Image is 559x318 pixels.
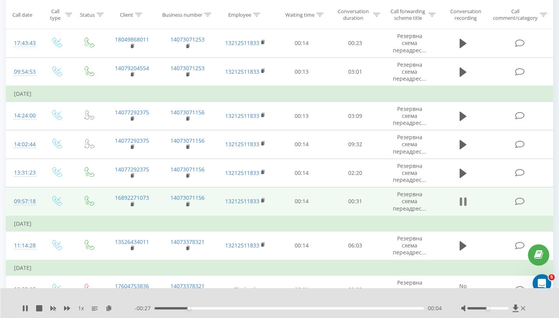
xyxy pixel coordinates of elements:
td: 00:13 [275,57,329,86]
div: 09:57:18 [14,194,33,209]
a: 14073071156 [170,166,205,173]
div: Status [80,11,95,18]
a: 13212511833 [225,197,259,205]
td: 00:14 [275,159,329,187]
div: Accessibility label [486,307,490,310]
td: 03:01 [328,57,382,86]
a: 14073378321 [170,282,205,290]
span: Резервна схема переадрес... [393,162,426,183]
div: Waiting time [285,11,314,18]
td: [DATE] [6,86,553,102]
a: 17604753836 [115,282,149,290]
div: 13:31:23 [14,165,33,180]
span: Резервна схема переадрес... [393,235,426,256]
div: Conversation duration [335,8,371,21]
td: 00:01 [275,275,329,304]
div: Business number [162,11,202,18]
td: 00:14 [275,29,329,58]
div: Conversation recording [444,8,487,21]
a: 13212511833 [225,39,259,47]
a: 14077292375 [115,109,149,116]
div: Client [120,11,133,18]
span: - 00:27 [135,304,155,312]
a: 14073071253 [170,36,205,43]
span: 5 [549,274,555,280]
a: 14077292375 [115,166,149,173]
td: 02:20 [328,159,382,187]
div: Accessibility label [187,307,191,310]
td: 06:03 [328,232,382,260]
td: 00:14 [275,232,329,260]
td: 00:00 [328,275,382,304]
span: 00:04 [428,304,442,312]
a: 14073378321 [170,238,205,245]
span: No conversation [446,282,480,297]
td: 03:09 [328,102,382,130]
span: Резервна схема переадрес... [393,133,426,155]
a: 13212511833 [225,68,259,75]
a: 13212511833 [225,169,259,176]
td: 00:31 [328,187,382,216]
div: Employee [228,11,251,18]
iframe: Intercom live chat [533,274,551,293]
a: 13526434011 [115,238,149,245]
span: Резервна схема переадрес... [393,61,426,82]
div: 17:43:43 [14,36,33,51]
div: 16:20:18 [14,282,33,297]
div: Call type [47,8,63,21]
a: 18049868011 [115,36,149,43]
a: 14073071156 [170,194,205,201]
a: 14073071156 [170,137,205,144]
td: [DATE] [6,216,553,232]
div: Call comment/category [493,8,538,21]
td: [DATE] [6,260,553,276]
a: 13212511833 [225,140,259,148]
span: Резервна схема переадрес... [393,190,426,212]
span: Резервна схема переадрес... [393,279,426,300]
div: Call forwarding scheme title [389,8,427,21]
a: 13212511833 [225,112,259,119]
a: 14073071253 [170,64,205,72]
td: 00:14 [275,130,329,159]
td: Playback [215,275,275,304]
div: Call date [12,11,32,18]
a: 14073071156 [170,109,205,116]
td: 09:32 [328,130,382,159]
span: Резервна схема переадрес... [393,105,426,126]
a: 14077292375 [115,137,149,144]
a: 16892271073 [115,194,149,201]
div: 09:54:53 [14,64,33,79]
div: 14:02:44 [14,137,33,152]
td: 00:14 [275,187,329,216]
td: 00:23 [328,29,382,58]
td: 00:13 [275,102,329,130]
span: Резервна схема переадрес... [393,32,426,54]
span: 1 x [78,304,84,312]
a: 14079204554 [115,64,149,72]
a: 13212511833 [225,242,259,249]
div: 14:24:00 [14,108,33,123]
div: 11:14:28 [14,238,33,253]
